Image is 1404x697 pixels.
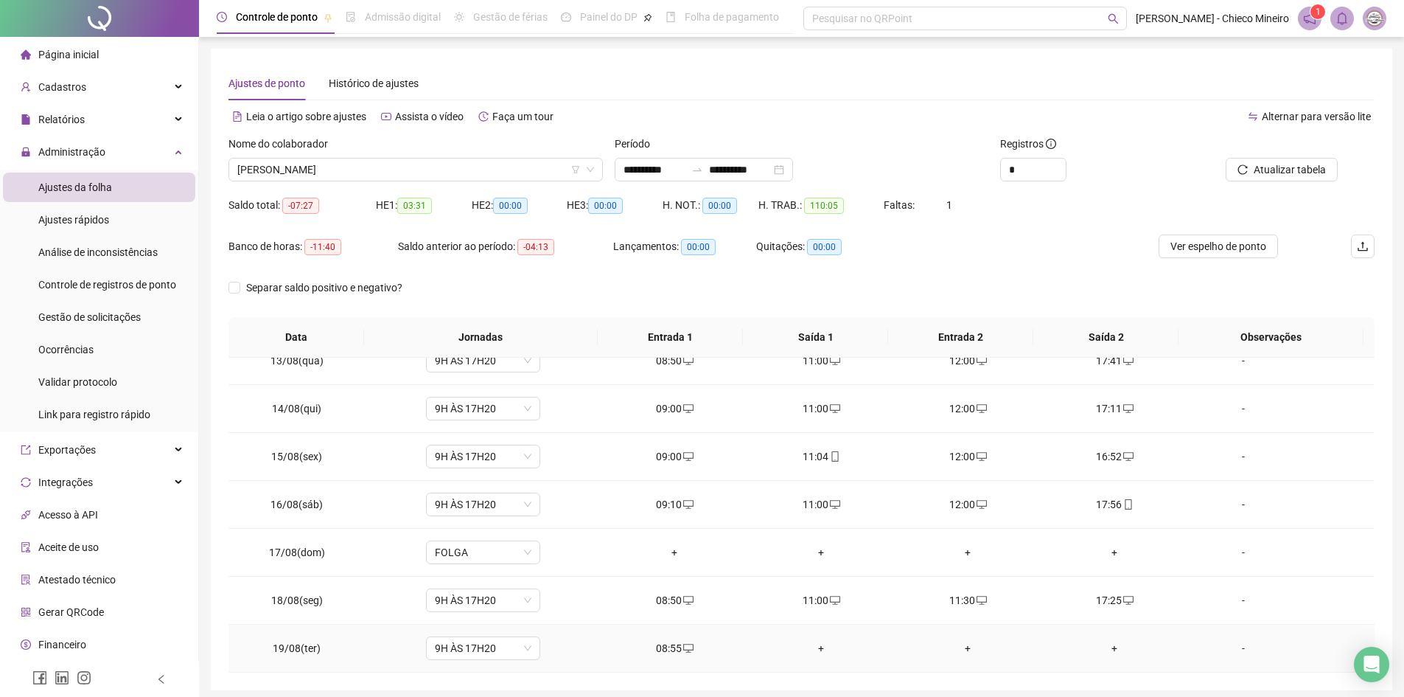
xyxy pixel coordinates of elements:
span: Registros [1000,136,1056,152]
span: -04:13 [517,239,554,255]
button: Atualizar tabela [1226,158,1338,181]
div: + [907,640,1030,656]
span: Admissão digital [365,11,441,23]
span: pushpin [324,13,332,22]
div: 09:10 [613,496,736,513]
img: 41171 [1363,7,1386,30]
span: 9H ÀS 17H20 [435,350,531,372]
span: book [666,12,676,22]
span: file [21,114,31,125]
div: + [1053,544,1176,561]
span: notification [1303,12,1316,25]
span: 9H ÀS 17H20 [435,589,531,611]
div: 17:25 [1053,592,1176,608]
div: 17:56 [1053,496,1176,513]
span: Integrações [38,476,93,488]
span: Controle de registros de ponto [38,279,176,291]
span: desktop [975,403,987,414]
th: Observações [1178,317,1363,358]
span: api [21,510,31,520]
span: -07:27 [282,198,319,214]
th: Saída 1 [743,317,888,358]
span: swap [1248,111,1258,122]
span: desktop [682,643,694,653]
div: 09:00 [613,400,736,417]
span: lock [21,147,31,157]
span: info-circle [1046,139,1056,149]
span: file-text [232,111,242,122]
span: 9H ÀS 17H20 [435,637,531,659]
div: - [1200,400,1287,417]
span: 13/08(qua) [270,355,324,367]
span: desktop [682,595,694,606]
div: 11:00 [760,400,883,417]
span: left [156,674,167,684]
div: 12:00 [907,448,1030,465]
div: 11:04 [760,448,883,465]
span: Financeiro [38,639,86,651]
span: down [586,165,595,174]
span: dashboard [561,12,571,22]
span: desktop [975,451,987,462]
span: Separar saldo positivo e negativo? [240,280,408,296]
span: reload [1237,164,1248,175]
span: search [1108,13,1119,24]
div: 12:00 [907,496,1030,513]
span: Assista o vídeo [395,111,464,122]
span: 00:00 [493,198,528,214]
span: dollar [21,639,31,650]
span: desktop [682,403,694,414]
span: Gestão de solicitações [38,311,141,323]
span: 00:00 [807,239,842,255]
span: facebook [32,670,47,685]
span: -11:40 [304,239,341,255]
div: Banco de horas: [228,238,398,255]
div: H. NOT.: [663,197,758,214]
span: 9H ÀS 17H20 [435,398,531,420]
span: history [478,111,489,122]
span: Folha de pagamento [685,11,779,23]
span: to [691,164,703,176]
span: 18/08(seg) [271,594,323,606]
span: Atestado técnico [38,574,116,586]
span: desktop [828,403,840,414]
span: 03:31 [397,198,432,214]
div: HE 2: [472,197,567,214]
span: Cadastros [38,81,86,93]
span: pushpin [643,13,652,22]
span: sun [454,12,464,22]
span: Observações [1190,329,1352,345]
span: Ajustes rápidos [38,214,109,226]
span: GUSTAVO JOSÉ DE SOUZA [237,159,594,181]
span: desktop [1122,595,1134,606]
span: FOLGA [435,541,531,564]
span: 1 [946,199,952,211]
span: Histórico de ajustes [329,77,419,89]
span: Ajustes da folha [38,181,112,193]
span: youtube [381,111,391,122]
span: linkedin [55,670,69,685]
span: Administração [38,146,105,158]
div: 17:11 [1053,400,1176,417]
span: 16/08(sáb) [270,499,323,510]
span: 110:05 [804,198,844,214]
span: solution [21,575,31,585]
span: Análise de inconsistências [38,246,158,258]
span: desktop [682,451,694,462]
span: desktop [682,499,694,510]
sup: 1 [1310,4,1325,19]
span: desktop [975,499,987,510]
div: 11:00 [760,592,883,608]
span: [PERSON_NAME] - Chieco Mineiro [1136,10,1289,27]
span: 00:00 [588,198,623,214]
span: Exportações [38,444,96,456]
span: Faltas: [884,199,917,211]
span: Atualizar tabela [1254,162,1326,178]
span: desktop [1122,356,1134,366]
div: - [1200,448,1287,465]
span: desktop [975,356,987,366]
span: 1 [1316,7,1321,17]
div: H. TRAB.: [758,197,884,214]
div: 11:00 [760,496,883,513]
span: clock-circle [217,12,227,22]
